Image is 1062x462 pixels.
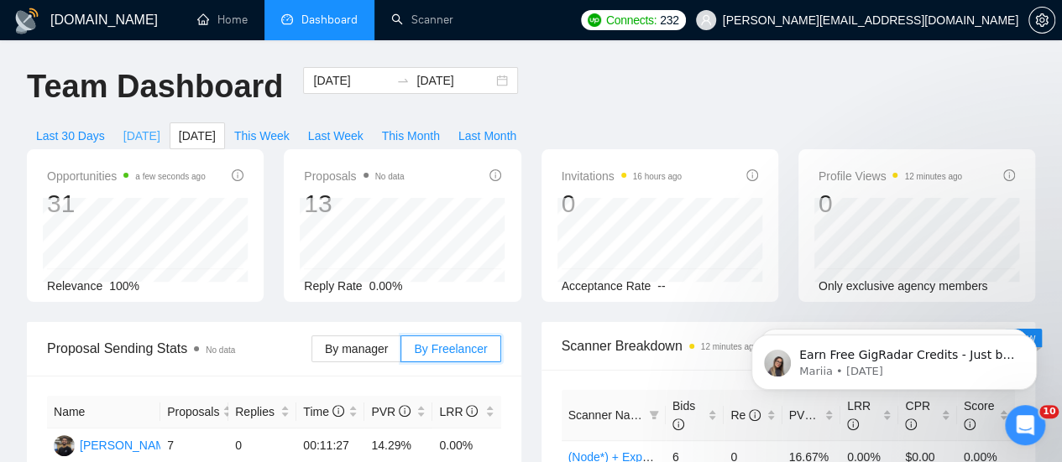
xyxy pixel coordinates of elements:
[80,436,176,454] div: [PERSON_NAME]
[47,396,160,428] th: Name
[235,402,277,421] span: Replies
[160,396,228,428] th: Proposals
[672,399,695,431] span: Bids
[396,74,410,87] span: swap-right
[399,405,411,417] span: info-circle
[369,279,403,293] span: 0.00%
[1039,405,1059,418] span: 10
[414,342,487,356] span: By Freelancer
[466,405,478,417] span: info-circle
[114,122,170,149] button: [DATE]
[700,14,712,26] span: user
[197,13,248,27] a: homeHome
[819,188,962,220] div: 0
[847,399,871,431] span: LRR
[562,166,682,186] span: Invitations
[167,402,219,421] span: Proposals
[308,127,364,145] span: Last Week
[27,67,283,106] h1: Team Dashboard
[730,408,761,422] span: Re
[206,345,235,355] span: No data
[27,122,114,149] button: Last 30 Days
[304,188,404,220] div: 13
[382,127,440,145] span: This Month
[1005,405,1045,445] iframe: Intercom live chat
[905,418,917,430] span: info-circle
[109,279,139,293] span: 100%
[375,172,405,181] span: No data
[439,405,478,418] span: LRR
[396,74,410,87] span: to
[47,338,311,359] span: Proposal Sending Stats
[281,13,293,25] span: dashboard
[332,405,344,417] span: info-circle
[416,71,493,90] input: End date
[1028,7,1055,34] button: setting
[746,169,758,181] span: info-circle
[36,127,105,145] span: Last 30 Days
[47,188,206,220] div: 31
[449,122,526,149] button: Last Month
[905,399,930,431] span: CPR
[232,169,243,181] span: info-circle
[726,299,1062,417] iframe: Intercom notifications message
[964,418,976,430] span: info-circle
[562,279,651,293] span: Acceptance Rate
[646,402,662,428] span: filter
[234,127,290,145] span: This Week
[301,13,358,27] span: Dashboard
[1028,13,1055,27] a: setting
[562,188,682,220] div: 0
[123,127,160,145] span: [DATE]
[373,122,449,149] button: This Month
[313,71,390,90] input: Start date
[672,418,684,430] span: info-circle
[606,11,657,29] span: Connects:
[1029,13,1054,27] span: setting
[964,399,995,431] span: Score
[568,408,646,422] span: Scanner Name
[660,11,678,29] span: 232
[179,127,216,145] span: [DATE]
[588,13,601,27] img: upwork-logo.png
[847,418,859,430] span: info-circle
[54,435,75,456] img: MJ
[371,405,411,418] span: PVR
[135,172,205,181] time: a few seconds ago
[1003,169,1015,181] span: info-circle
[54,438,176,451] a: MJ[PERSON_NAME]
[303,405,343,418] span: Time
[225,122,299,149] button: This Week
[304,166,404,186] span: Proposals
[562,335,1016,356] span: Scanner Breakdown
[633,172,682,181] time: 16 hours ago
[649,410,659,420] span: filter
[789,408,829,422] span: PVR
[904,172,961,181] time: 12 minutes ago
[701,342,758,351] time: 12 minutes ago
[170,122,225,149] button: [DATE]
[47,166,206,186] span: Opportunities
[228,396,296,428] th: Replies
[489,169,501,181] span: info-circle
[819,166,962,186] span: Profile Views
[304,279,362,293] span: Reply Rate
[819,279,988,293] span: Only exclusive agency members
[13,8,40,34] img: logo
[325,342,388,356] span: By manager
[458,127,516,145] span: Last Month
[657,279,665,293] span: --
[299,122,373,149] button: Last Week
[47,279,102,293] span: Relevance
[391,13,453,27] a: searchScanner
